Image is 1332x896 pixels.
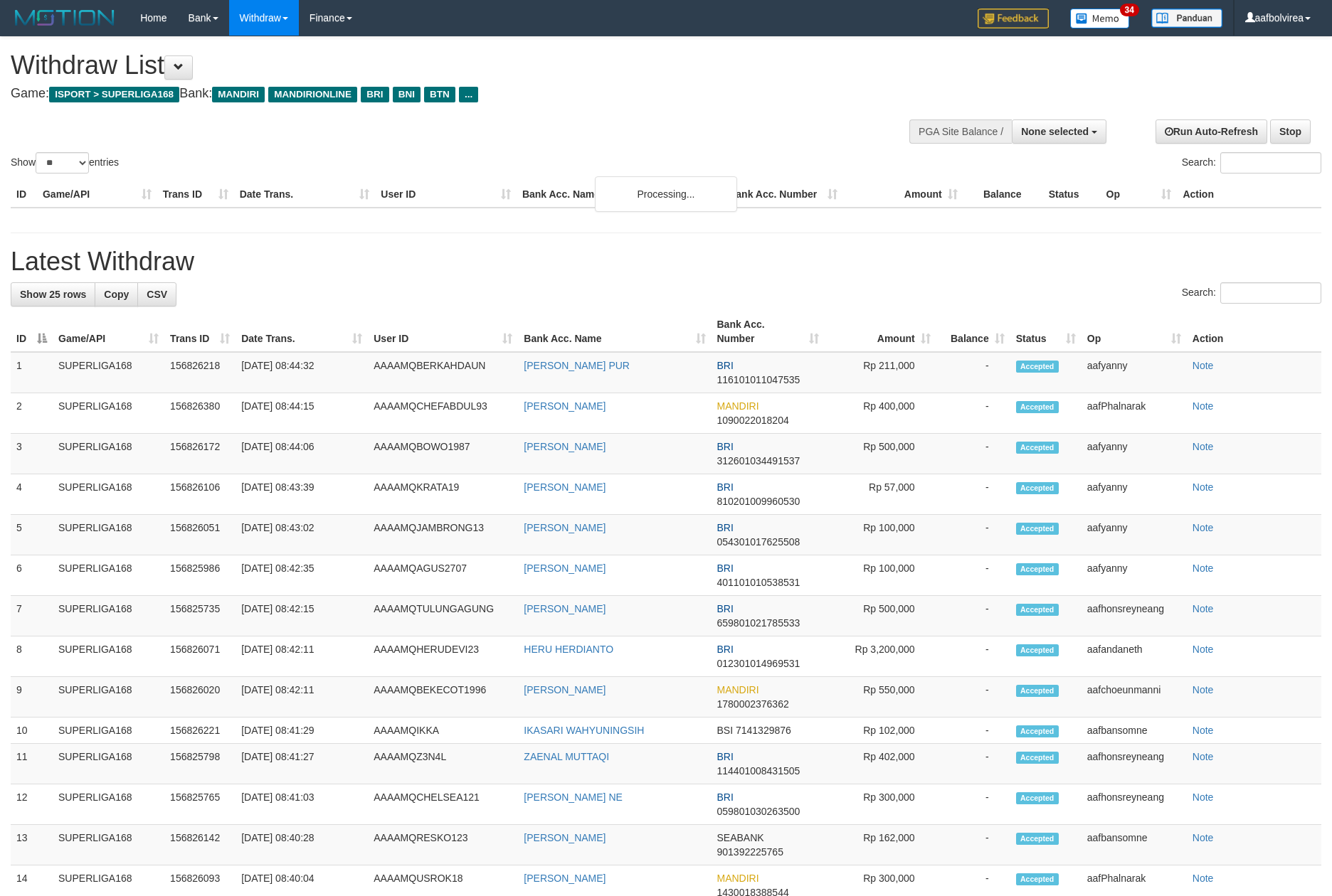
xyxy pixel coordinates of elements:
td: aafyanny [1082,474,1187,515]
span: Copy 054301017625508 to clipboard [717,536,800,548]
a: HERU HERDIANTO [524,644,613,655]
span: BRI [717,603,734,614]
span: Accepted [1016,792,1059,804]
td: - [936,596,1010,636]
a: [PERSON_NAME] [524,441,606,452]
td: aafyanny [1082,515,1187,555]
td: - [936,825,1010,865]
span: BRI [717,791,734,803]
td: SUPERLIGA168 [53,718,164,744]
span: Accepted [1016,873,1059,885]
th: Bank Acc. Name [517,181,723,208]
span: BSI [717,725,734,736]
label: Search: [1182,152,1321,174]
span: Accepted [1016,523,1059,535]
th: Game/API [37,181,157,208]
td: 156826380 [164,393,236,434]
td: SUPERLIGA168 [53,784,164,825]
td: 156826221 [164,718,236,744]
a: Show 25 rows [11,282,95,306]
th: Bank Acc. Name: activate to sort column ascending [518,311,711,352]
span: BRI [717,522,734,533]
td: SUPERLIGA168 [53,677,164,718]
td: AAAAMQJAMBRONG13 [368,515,518,555]
span: ... [459,87,478,102]
a: Copy [95,282,138,306]
td: 9 [11,677,53,718]
a: Note [1193,481,1214,493]
span: CSV [147,289,167,300]
td: [DATE] 08:43:39 [236,474,368,515]
a: [PERSON_NAME] [524,562,606,574]
a: Note [1193,360,1214,371]
td: Rp 500,000 [825,434,936,474]
span: Accepted [1016,644,1059,656]
th: ID: activate to sort column descending [11,311,53,352]
label: Search: [1182,282,1321,304]
td: Rp 57,000 [825,474,936,515]
td: [DATE] 08:41:27 [236,744,368,784]
td: SUPERLIGA168 [53,825,164,865]
a: [PERSON_NAME] [524,400,606,412]
td: [DATE] 08:42:11 [236,636,368,677]
td: Rp 300,000 [825,784,936,825]
td: AAAAMQRESKO123 [368,825,518,865]
th: Amount [843,181,963,208]
td: 10 [11,718,53,744]
a: [PERSON_NAME] [524,873,606,884]
td: AAAAMQBOWO1987 [368,434,518,474]
a: CSV [137,282,176,306]
input: Search: [1220,282,1321,304]
td: Rp 100,000 [825,555,936,596]
span: BRI [717,360,734,371]
span: Show 25 rows [20,289,86,300]
td: Rp 100,000 [825,515,936,555]
td: Rp 400,000 [825,393,936,434]
td: 156826020 [164,677,236,718]
span: Copy 659801021785533 to clipboard [717,617,800,629]
span: Copy 901392225765 to clipboard [717,846,783,858]
td: - [936,515,1010,555]
td: - [936,677,1010,718]
th: Bank Acc. Number [723,181,843,208]
a: Note [1193,725,1214,736]
img: MOTION_logo.png [11,7,119,28]
td: 6 [11,555,53,596]
span: Copy 7141329876 to clipboard [736,725,791,736]
a: [PERSON_NAME] [524,481,606,493]
th: Bank Acc. Number: activate to sort column ascending [712,311,825,352]
td: 156825735 [164,596,236,636]
td: 156826106 [164,474,236,515]
td: aafPhalnarak [1082,393,1187,434]
a: Note [1193,832,1214,843]
td: [DATE] 08:40:28 [236,825,368,865]
td: AAAAMQTULUNGAGUNG [368,596,518,636]
th: Trans ID [157,181,234,208]
th: Game/API: activate to sort column ascending [53,311,164,352]
td: - [936,434,1010,474]
span: Copy 312601034491537 to clipboard [717,455,800,466]
a: Note [1193,873,1214,884]
span: BRI [717,644,734,655]
td: 4 [11,474,53,515]
td: 2 [11,393,53,434]
span: 34 [1120,4,1139,16]
td: 156826142 [164,825,236,865]
th: Op: activate to sort column ascending [1082,311,1187,352]
th: Balance [963,181,1043,208]
a: Note [1193,522,1214,533]
span: MANDIRI [212,87,265,102]
img: Button%20Memo.svg [1070,9,1130,28]
td: - [936,555,1010,596]
span: Copy 1780002376362 to clipboard [717,698,789,710]
td: aafyanny [1082,352,1187,393]
input: Search: [1220,152,1321,174]
h1: Latest Withdraw [11,247,1321,276]
th: Status [1043,181,1101,208]
td: 156826218 [164,352,236,393]
td: - [936,474,1010,515]
td: 8 [11,636,53,677]
a: [PERSON_NAME] PUR [524,360,630,371]
a: [PERSON_NAME] NE [524,791,622,803]
td: [DATE] 08:44:32 [236,352,368,393]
